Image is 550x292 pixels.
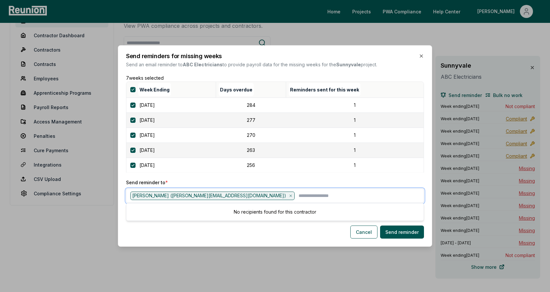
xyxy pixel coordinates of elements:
div: [DATE] [130,117,216,123]
p: 7 weeks selected [126,74,424,81]
div: [DATE] [130,102,216,108]
div: 1 [290,147,420,154]
button: Days overdue [219,83,254,96]
div: Suggestions [126,203,424,221]
div: 277 [220,117,282,123]
button: Cancel [350,226,377,239]
p: Send an email reminder to to provide payroll data for the missing weeks for the project. [126,61,377,68]
div: [PERSON_NAME] ([PERSON_NAME][EMAIL_ADDRESS][DOMAIN_NAME]) [130,191,295,200]
div: 1 [290,132,420,138]
button: Send reminder [380,226,424,239]
h2: Send reminders for missing weeks [126,53,222,59]
div: 263 [220,147,282,154]
div: 1 [290,117,420,123]
button: Week Ending [138,83,171,96]
div: 256 [220,162,282,169]
b: ABC Electricians [183,62,223,67]
div: [DATE] [130,147,216,154]
div: 1 [290,162,420,169]
button: Reminders sent for this week [289,83,360,96]
div: 284 [220,102,282,108]
div: [DATE] [130,132,216,138]
p: Send reminder to [126,179,424,186]
div: [DATE] [130,162,216,169]
div: No recipients found for this contractor [126,203,424,218]
div: 1 [290,102,420,108]
b: Sunnyvale [336,62,361,67]
div: 270 [220,132,282,138]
